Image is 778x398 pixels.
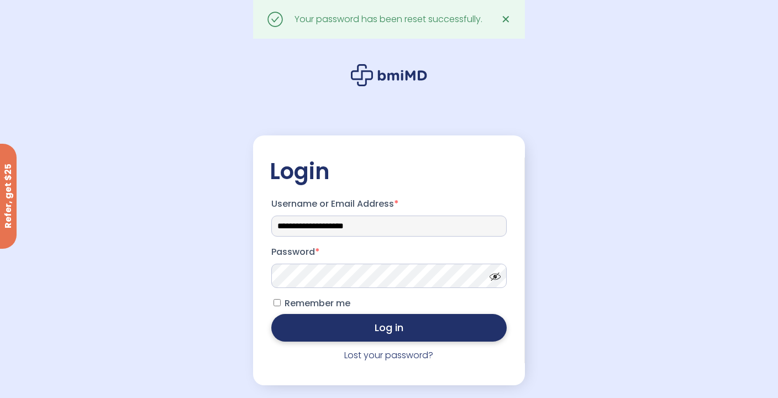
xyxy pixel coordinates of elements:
[295,12,482,27] div: Your password has been reset successfully.
[271,243,507,261] label: Password
[285,297,350,310] span: Remember me
[271,195,507,213] label: Username or Email Address
[270,158,509,185] h2: Login
[501,12,511,27] span: ✕
[495,8,517,30] a: ✕
[344,349,433,362] a: Lost your password?
[271,314,507,342] button: Log in
[274,299,281,306] input: Remember me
